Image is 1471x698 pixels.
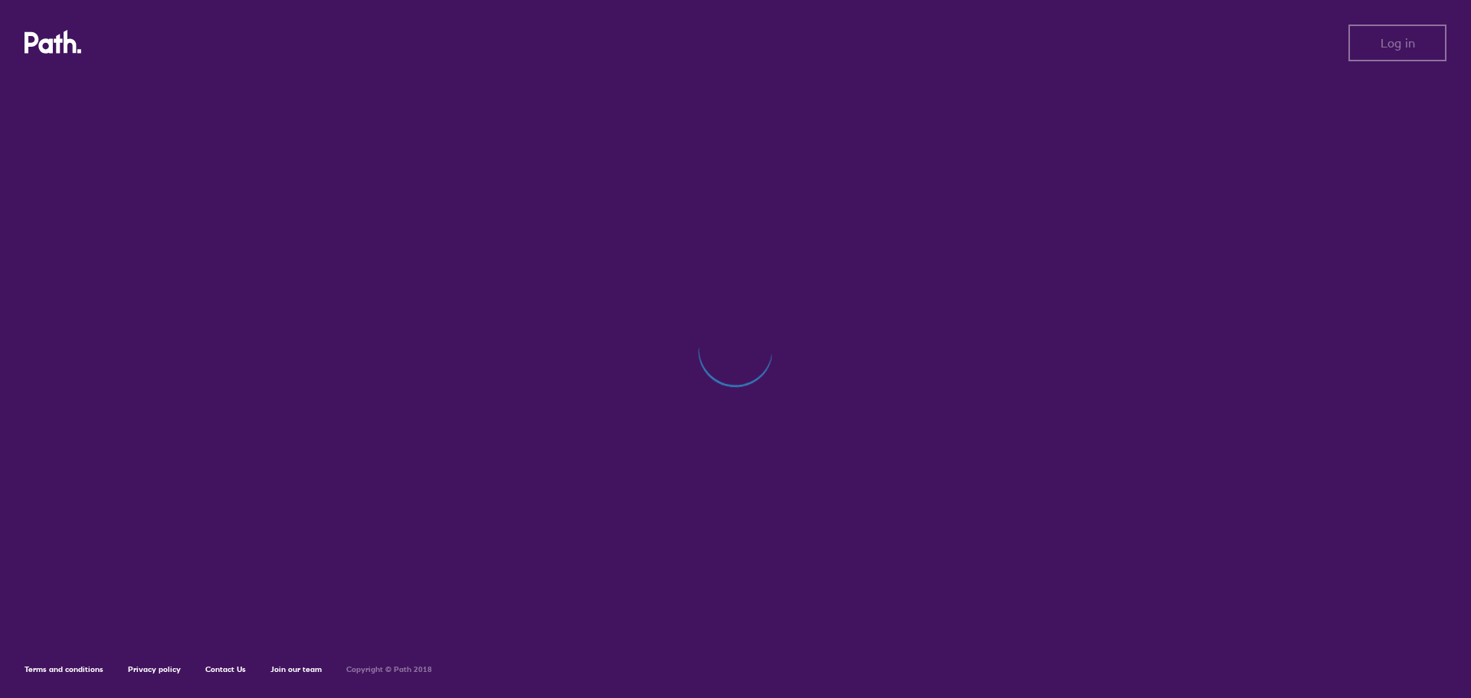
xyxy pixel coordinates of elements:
[270,664,322,674] a: Join our team
[1381,36,1415,50] span: Log in
[346,665,432,674] h6: Copyright © Path 2018
[205,664,246,674] a: Contact Us
[25,664,103,674] a: Terms and conditions
[1348,25,1446,61] button: Log in
[128,664,181,674] a: Privacy policy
